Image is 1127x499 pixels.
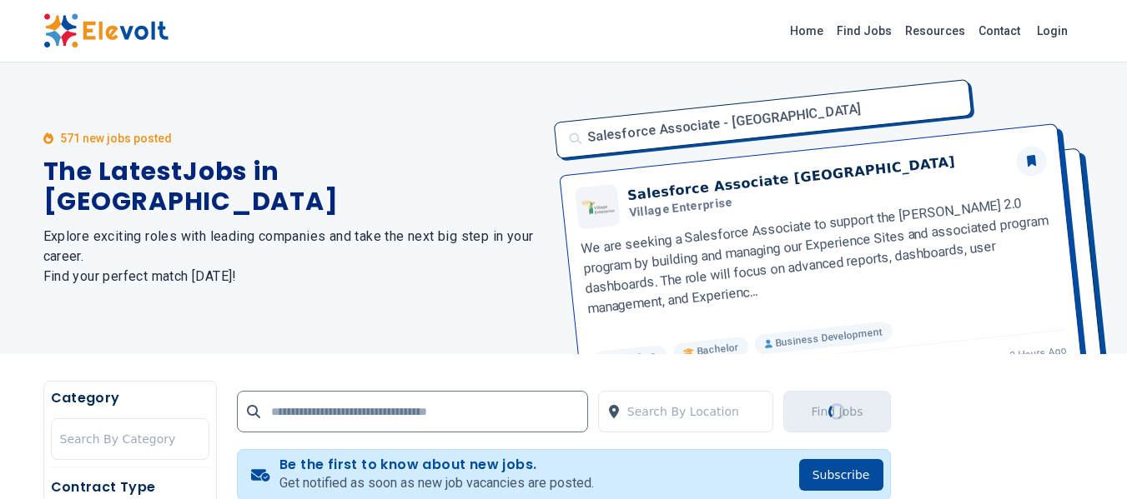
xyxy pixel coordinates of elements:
img: Elevolt [43,13,169,48]
p: Get notified as soon as new job vacancies are posted. [279,473,594,493]
h5: Contract Type [51,477,209,497]
button: Subscribe [799,459,883,491]
h2: Explore exciting roles with leading companies and take the next big step in your career. Find you... [43,227,544,287]
div: Loading... [828,403,845,420]
a: Contact [972,17,1027,44]
a: Find Jobs [830,17,898,44]
h4: Be the first to know about new jobs. [279,457,594,473]
p: 571 new jobs posted [60,130,172,147]
h5: Category [51,388,209,408]
a: Resources [898,17,972,44]
h1: The Latest Jobs in [GEOGRAPHIC_DATA] [43,157,544,217]
button: Find JobsLoading... [783,391,890,432]
a: Home [783,17,830,44]
a: Login [1027,14,1078,47]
